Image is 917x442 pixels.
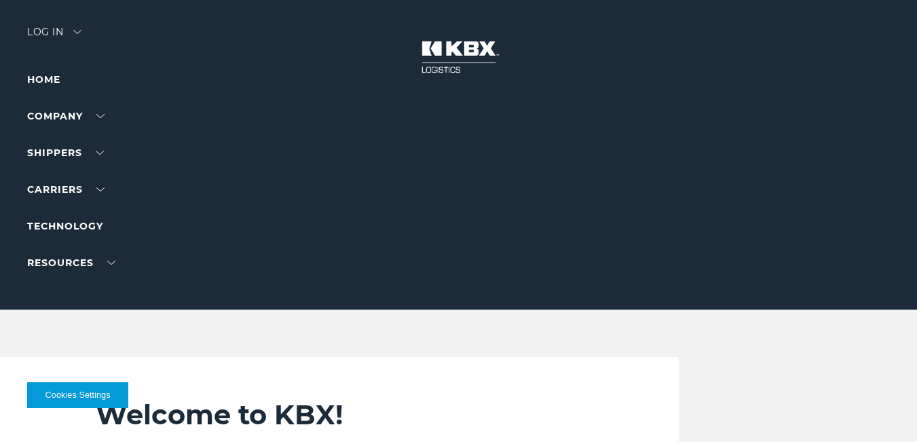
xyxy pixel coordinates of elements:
img: arrow [73,30,81,34]
a: Home [27,73,60,86]
a: RESOURCES [27,257,115,269]
a: Company [27,110,105,122]
h2: Welcome to KBX! [96,398,591,432]
div: Log in [27,27,81,47]
a: Carriers [27,183,105,196]
img: kbx logo [408,27,510,87]
button: Cookies Settings [27,382,128,408]
a: Technology [27,220,103,232]
a: SHIPPERS [27,147,104,159]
